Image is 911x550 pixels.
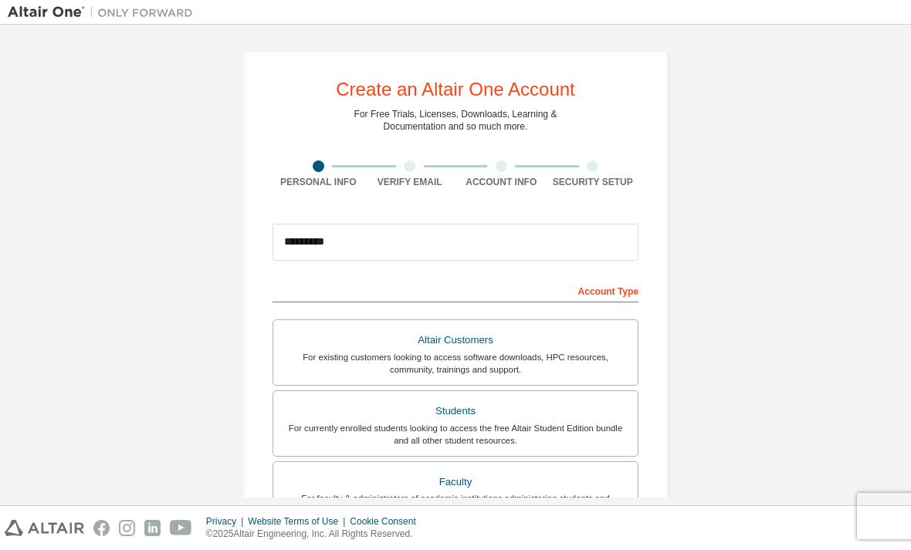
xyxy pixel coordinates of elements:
[5,520,84,536] img: altair_logo.svg
[206,528,425,541] p: © 2025 Altair Engineering, Inc. All Rights Reserved.
[283,329,628,351] div: Altair Customers
[354,108,557,133] div: For Free Trials, Licenses, Downloads, Learning & Documentation and so much more.
[283,492,628,517] div: For faculty & administrators of academic institutions administering students and accessing softwa...
[547,176,639,188] div: Security Setup
[350,515,425,528] div: Cookie Consent
[273,278,638,302] div: Account Type
[283,351,628,376] div: For existing customers looking to access software downloads, HPC resources, community, trainings ...
[336,80,575,99] div: Create an Altair One Account
[283,471,628,493] div: Faculty
[144,520,161,536] img: linkedin.svg
[93,520,110,536] img: facebook.svg
[273,176,364,188] div: Personal Info
[206,515,248,528] div: Privacy
[8,5,201,20] img: Altair One
[455,176,547,188] div: Account Info
[283,422,628,447] div: For currently enrolled students looking to access the free Altair Student Edition bundle and all ...
[283,400,628,422] div: Students
[170,520,192,536] img: youtube.svg
[364,176,456,188] div: Verify Email
[119,520,135,536] img: instagram.svg
[248,515,350,528] div: Website Terms of Use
